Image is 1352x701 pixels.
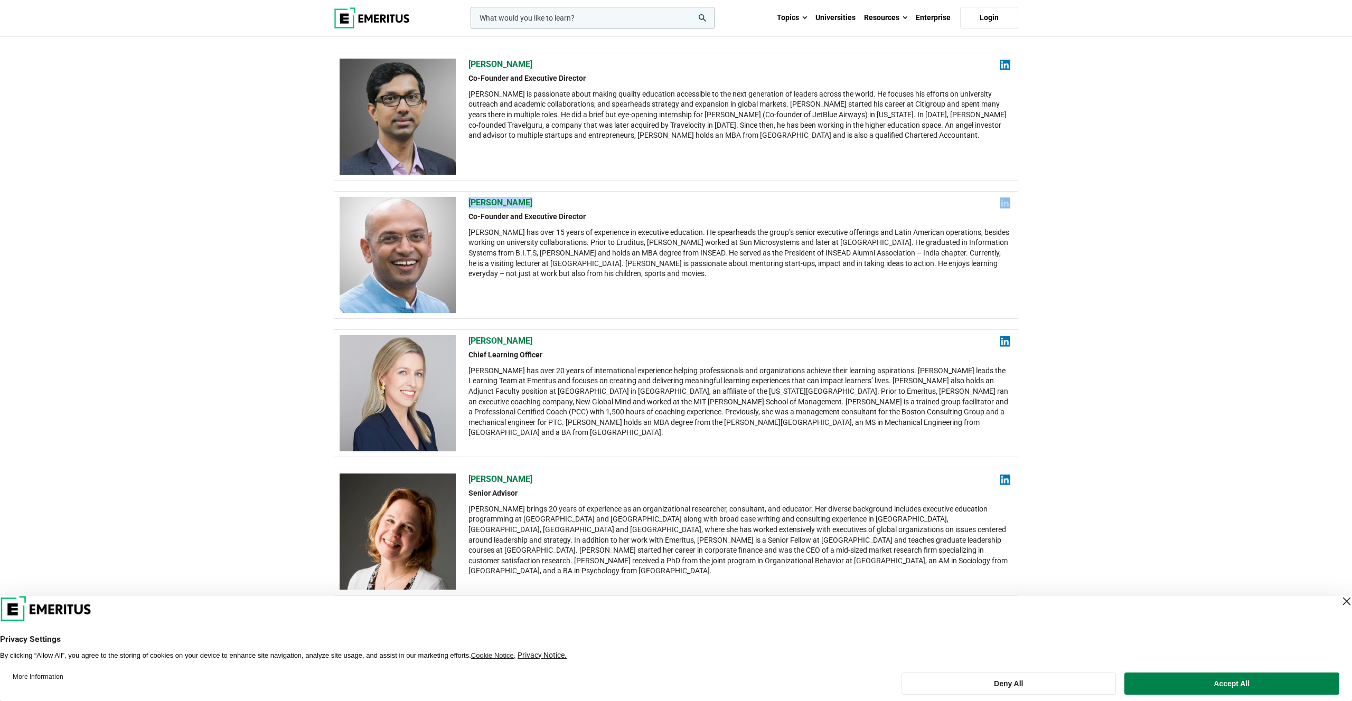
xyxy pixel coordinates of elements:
[468,89,1010,141] div: [PERSON_NAME] is passionate about making quality education accessible to the next generation of l...
[471,7,715,29] input: woocommerce-product-search-field-0
[340,473,456,590] img: Lisa-Rohrer-300x300-1
[340,59,456,175] img: Ashwin-Damera-300x300-1
[468,73,1010,84] h2: Co-Founder and Executive Director
[468,350,1010,361] h2: Chief Learning Officer
[1000,60,1010,70] img: linkedin.png
[468,504,1010,576] div: [PERSON_NAME] brings 20 years of experience as an organizational researcher, consultant, and educ...
[468,212,1010,222] h2: Co-Founder and Executive Director
[1000,475,1010,485] img: linkedin.png
[468,335,1010,347] h2: [PERSON_NAME]
[468,197,1010,209] h2: [PERSON_NAME]
[340,335,456,451] img: ashley_chiampo-300x300-1
[468,488,1010,499] h2: Senior Advisor
[468,473,1010,485] h2: [PERSON_NAME]
[468,59,1010,70] h2: [PERSON_NAME]
[340,197,456,313] img: Chaitanya-Kalipatnapu-Eruditus-300x300-1
[468,228,1010,279] div: [PERSON_NAME] has over 15 years of experience in executive education. He spearheads the group’s s...
[960,7,1018,29] a: Login
[1000,336,1010,347] img: linkedin.png
[468,366,1010,438] div: [PERSON_NAME] has over 20 years of international experience helping professionals and organizatio...
[1000,198,1010,209] img: linkedin.png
